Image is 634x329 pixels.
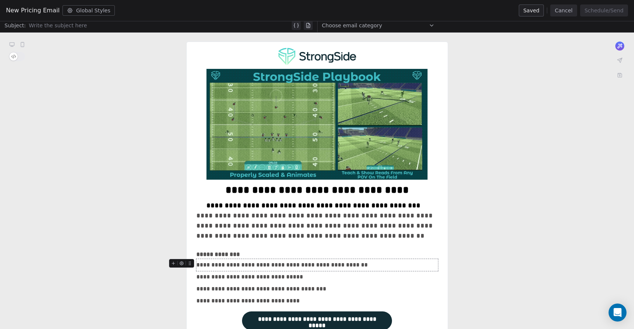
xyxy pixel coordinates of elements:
[519,4,544,16] button: Saved
[322,22,382,29] span: Choose email category
[580,4,628,16] button: Schedule/Send
[609,304,627,322] div: Open Intercom Messenger
[550,4,577,16] button: Cancel
[4,22,26,31] span: Subject:
[6,6,59,15] span: New Pricing Email
[62,5,115,16] button: Global Styles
